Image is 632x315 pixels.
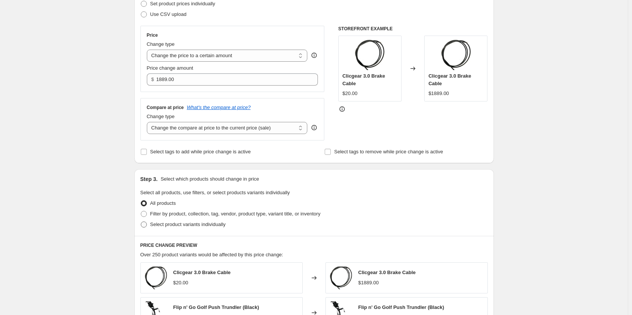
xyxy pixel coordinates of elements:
span: Clicgear 3.0 Brake Cable [173,270,231,275]
div: help [310,51,318,59]
span: Change type [147,114,175,119]
span: Flip n' Go Golf Push Trundler (Black) [173,304,259,310]
p: Select which products should change in price [160,175,259,183]
span: Filter by product, collection, tag, vendor, product type, variant title, or inventory [150,211,321,217]
span: Flip n' Go Golf Push Trundler (Black) [358,304,444,310]
span: Change type [147,41,175,47]
span: Use CSV upload [150,11,187,17]
span: Price change amount [147,65,193,71]
span: Clicgear 3.0 Brake Cable [342,73,385,86]
div: $1889.00 [358,279,379,287]
img: apitchb1z__05647.1521032737_80x.jpg [355,40,385,70]
input: 80.00 [156,73,307,86]
div: $1889.00 [428,90,449,97]
div: $20.00 [342,90,358,97]
h6: STOREFRONT EXAMPLE [338,26,488,32]
span: Select product variants individually [150,221,226,227]
span: Select tags to add while price change is active [150,149,251,154]
span: Select all products, use filters, or select products variants individually [140,190,290,195]
button: What's the compare at price? [187,104,251,110]
span: Over 250 product variants would be affected by this price change: [140,252,283,257]
h6: PRICE CHANGE PREVIEW [140,242,488,248]
span: Clicgear 3.0 Brake Cable [358,270,416,275]
img: apitchb1z__05647.1521032737_80x.jpg [330,267,352,289]
span: $ [151,76,154,82]
span: Select tags to remove while price change is active [334,149,443,154]
img: apitchb1z__05647.1521032737_80x.jpg [441,40,471,70]
h3: Price [147,32,158,38]
img: apitchb1z__05647.1521032737_80x.jpg [145,267,167,289]
span: Clicgear 3.0 Brake Cable [428,73,471,86]
h2: Step 3. [140,175,158,183]
span: Set product prices individually [150,1,215,6]
h3: Compare at price [147,104,184,111]
div: $20.00 [173,279,188,287]
span: All products [150,200,176,206]
div: help [310,124,318,131]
